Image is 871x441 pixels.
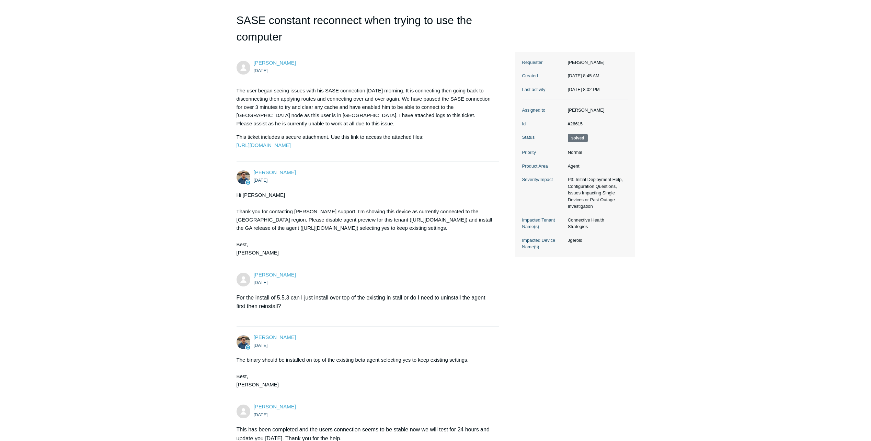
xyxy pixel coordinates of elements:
[237,87,493,128] p: The user began seeing issues with his SASE connection [DATE] morning. It is connecting then going...
[522,134,564,141] dt: Status
[568,73,599,78] time: 07/22/2025, 08:45
[254,343,268,348] time: 07/22/2025, 09:08
[254,60,296,66] span: Daniel Perry
[568,134,588,142] span: This request has been solved
[254,412,268,417] time: 07/22/2025, 09:30
[237,133,493,149] p: This ticket includes a secure attachment. Use this link to access the attached files:
[254,169,296,175] span: Spencer Grissom
[522,176,564,183] dt: Severity/Impact
[254,404,296,409] a: [PERSON_NAME]
[564,237,628,244] dd: Jgerold
[254,68,268,73] time: 07/22/2025, 08:45
[254,404,296,409] span: Daniel Perry
[237,356,493,389] div: The binary should be installed on top of the existing beta agent selecting yes to keep existing s...
[522,149,564,156] dt: Priority
[522,107,564,114] dt: Assigned to
[237,191,493,257] div: Hi [PERSON_NAME] Thank you for contacting [PERSON_NAME] support. I'm showing this device as curre...
[254,280,268,285] time: 07/22/2025, 09:05
[564,176,628,210] dd: P3: Initial Deployment Help, Configuration Questions, Issues Impacting Single Devices or Past Out...
[564,163,628,170] dd: Agent
[564,59,628,66] dd: [PERSON_NAME]
[564,149,628,156] dd: Normal
[522,217,564,230] dt: Impacted Tenant Name(s)
[254,334,296,340] span: Spencer Grissom
[522,86,564,93] dt: Last activity
[237,293,493,311] p: For the install of 5.5.3 can I just install over top of the existing in stall or do I need to uni...
[522,163,564,170] dt: Product Area
[564,107,628,114] dd: [PERSON_NAME]
[522,72,564,79] dt: Created
[568,87,600,92] time: 08/18/2025, 20:02
[522,121,564,127] dt: Id
[522,59,564,66] dt: Requester
[254,272,296,278] a: [PERSON_NAME]
[254,272,296,278] span: Daniel Perry
[237,12,500,52] h1: SASE constant reconnect when trying to use the computer
[522,237,564,250] dt: Impacted Device Name(s)
[254,169,296,175] a: [PERSON_NAME]
[564,121,628,127] dd: #26615
[564,217,628,230] dd: Connective Health Strategies
[254,60,296,66] a: [PERSON_NAME]
[254,178,268,183] time: 07/22/2025, 08:58
[237,142,291,148] a: [URL][DOMAIN_NAME]
[254,334,296,340] a: [PERSON_NAME]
